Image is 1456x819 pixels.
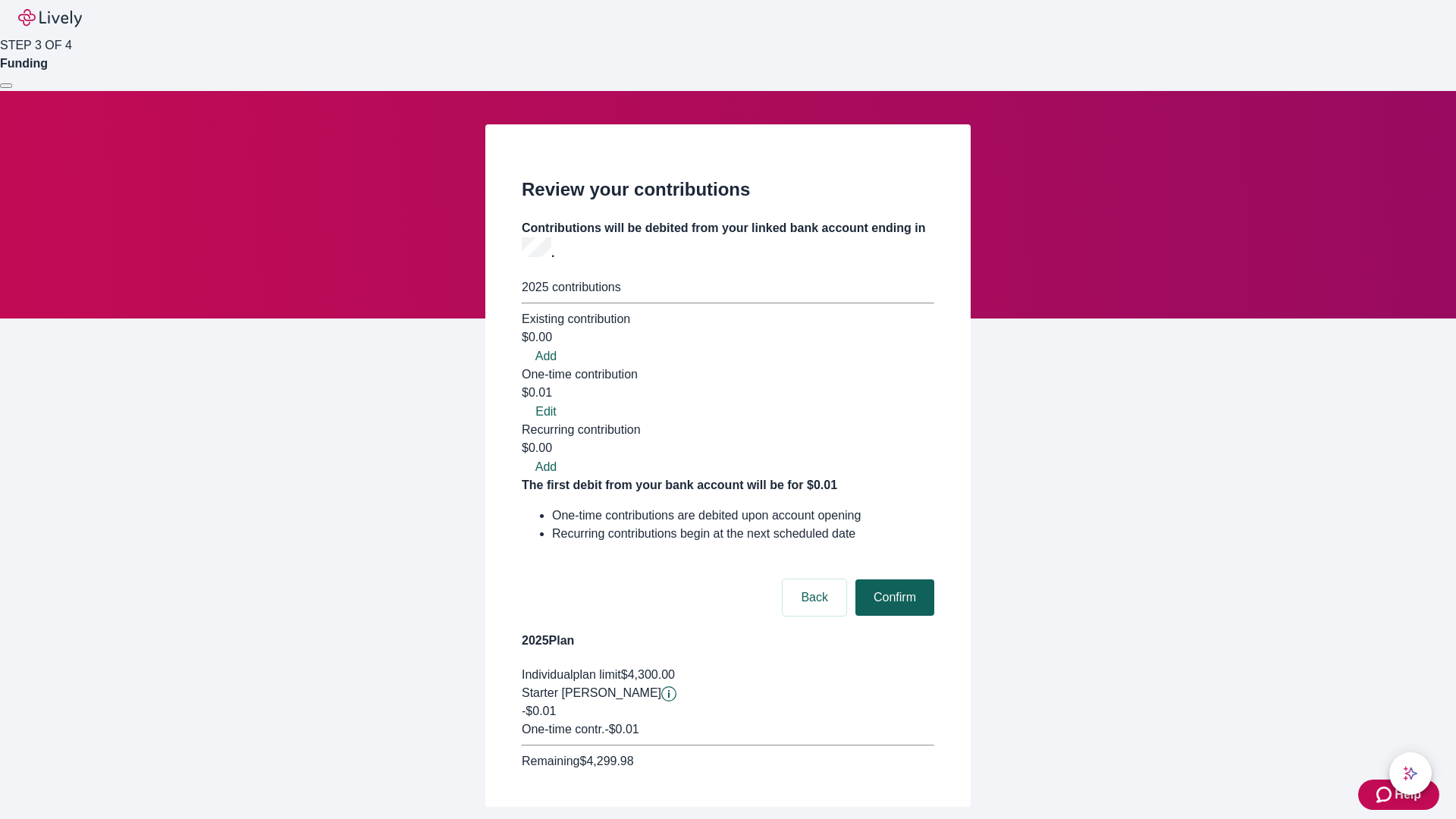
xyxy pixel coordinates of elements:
img: Lively [18,9,82,27]
button: chat [1389,752,1432,795]
button: Add [522,347,570,366]
div: $0.00 [522,439,934,457]
span: $4,300.00 [621,668,675,681]
button: Edit [522,403,570,421]
svg: Lively AI Assistant [1403,766,1418,781]
button: Lively will contribute $0.01 to establish your account [661,686,676,701]
div: Existing contribution [522,310,934,328]
li: One-time contributions are debited upon account opening [552,507,934,525]
h2: Review your contributions [522,176,934,203]
svg: Zendesk support icon [1376,786,1395,804]
span: Help [1395,786,1421,804]
li: Recurring contributions begin at the next scheduled date [552,525,934,543]
div: Recurring contribution [522,421,934,439]
h4: 2025 Plan [522,632,934,650]
div: 2025 contributions [522,278,934,297]
span: One-time contr. [522,723,604,736]
strong: The first debit from your bank account will be for $0.01 [522,479,837,491]
div: One-time contribution [522,366,934,384]
button: Add [522,458,570,476]
div: $0.01 [522,384,934,402]
h4: Contributions will be debited from your linked bank account ending in . [522,219,934,262]
svg: Starter penny details [661,686,676,701]
span: - $0.01 [604,723,639,736]
div: $0.00 [522,328,934,347]
button: Back [783,579,846,616]
span: Starter [PERSON_NAME] [522,686,661,699]
button: Zendesk support iconHelp [1358,780,1439,810]
span: Individual plan limit [522,668,621,681]
span: $4,299.98 [579,755,633,767]
span: -$0.01 [522,704,556,717]
span: Remaining [522,755,579,767]
button: Confirm [855,579,934,616]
